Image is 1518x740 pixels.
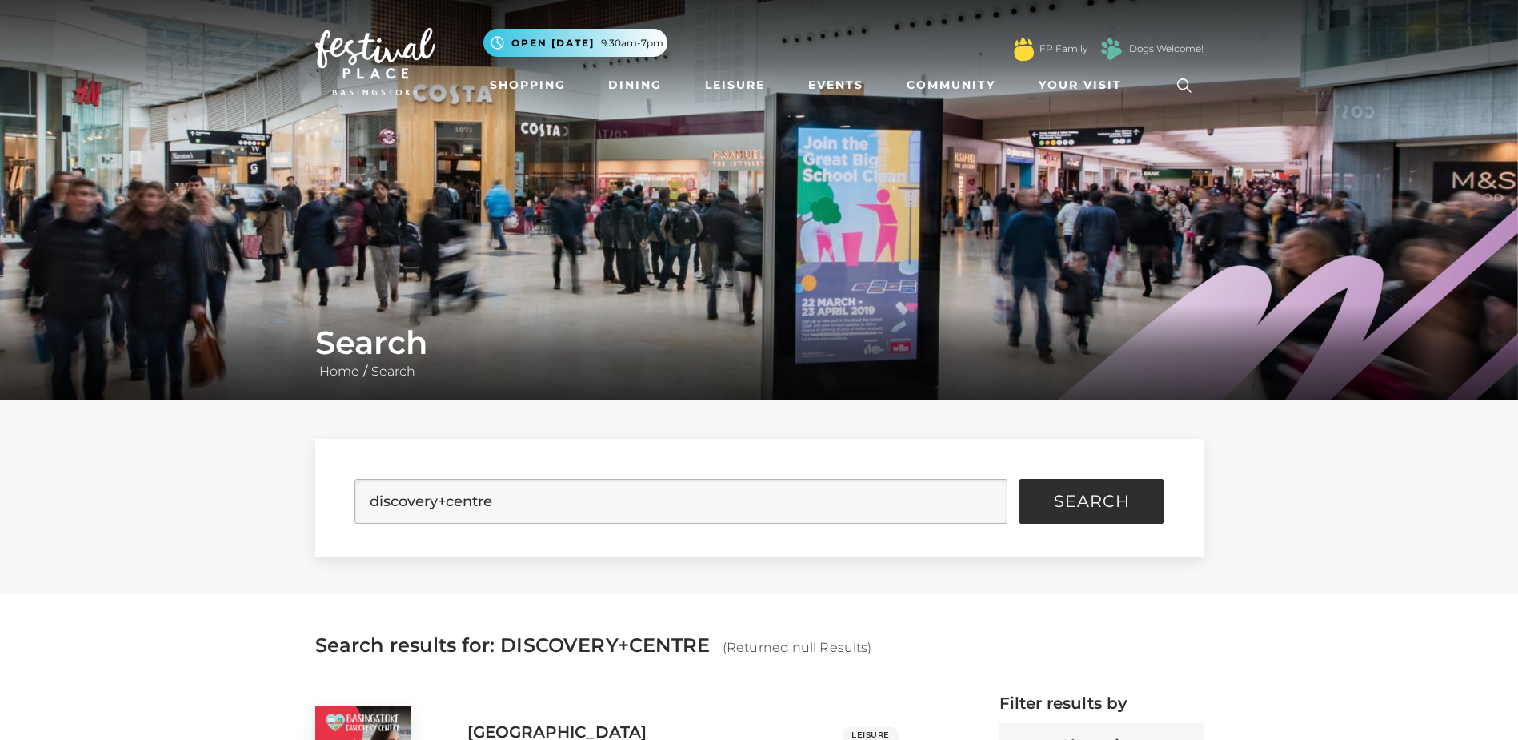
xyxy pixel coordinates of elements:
[723,640,871,655] span: (Returned null Results)
[303,324,1216,381] div: /
[1129,42,1204,56] a: Dogs Welcome!
[699,70,771,100] a: Leisure
[354,479,1007,524] input: Search Site
[315,364,363,379] a: Home
[315,28,435,95] img: Festival Place Logo
[367,364,419,379] a: Search
[802,70,870,100] a: Events
[601,36,663,50] span: 9.30am-7pm
[1039,77,1122,94] span: Your Visit
[900,70,1002,100] a: Community
[1019,479,1164,524] button: Search
[999,694,1204,713] h4: Filter results by
[511,36,595,50] span: Open [DATE]
[315,633,711,657] span: Search results for: DISCOVERY+CENTRE
[315,324,1204,362] h1: Search
[1032,70,1136,100] a: Your Visit
[483,29,667,57] button: Open [DATE] 9.30am-7pm
[1039,42,1087,56] a: FP Family
[483,70,572,100] a: Shopping
[602,70,668,100] a: Dining
[1054,493,1130,509] span: Search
